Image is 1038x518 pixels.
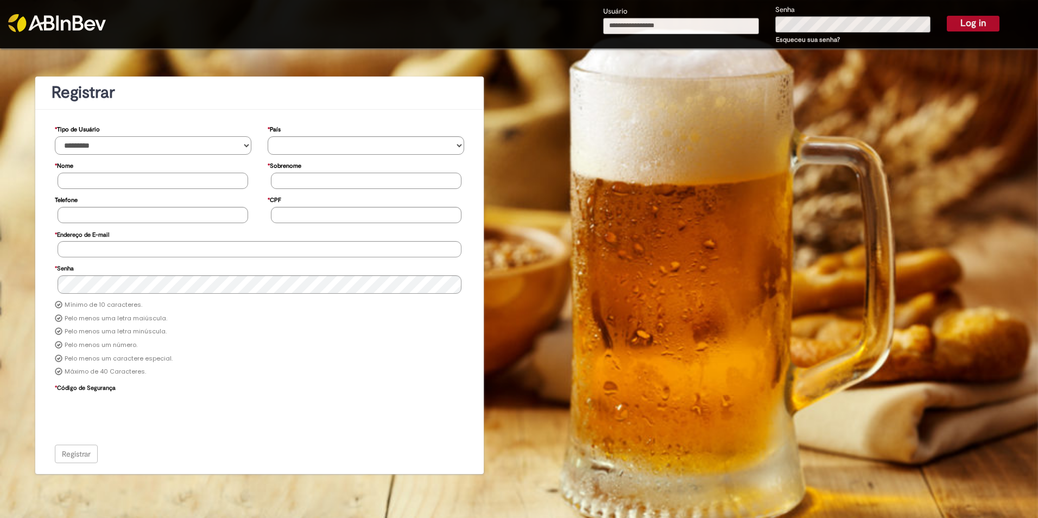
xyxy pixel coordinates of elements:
label: Usuário [603,7,628,17]
label: Senha [55,260,74,275]
label: Pelo menos uma letra maiúscula. [65,314,167,323]
a: Esqueceu sua senha? [776,35,840,44]
label: Pelo menos um número. [65,341,137,350]
label: Pelo menos um caractere especial. [65,355,173,363]
label: Sobrenome [268,157,301,173]
label: País [268,121,281,136]
label: Código de Segurança [55,379,116,395]
label: Senha [775,5,795,15]
label: Mínimo de 10 caracteres. [65,301,142,309]
label: Telefone [55,191,78,207]
label: Nome [55,157,73,173]
h1: Registrar [52,84,467,102]
label: Pelo menos uma letra minúscula. [65,327,167,336]
iframe: reCAPTCHA [58,395,223,437]
img: ABInbev-white.png [8,14,106,32]
label: Máximo de 40 Caracteres. [65,368,146,376]
label: Tipo de Usuário [55,121,100,136]
button: Log in [947,16,999,31]
label: Endereço de E-mail [55,226,109,242]
label: CPF [268,191,281,207]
